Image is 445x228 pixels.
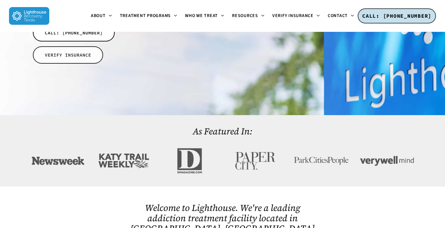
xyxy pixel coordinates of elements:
[91,13,106,19] span: About
[9,7,49,25] img: Lighthouse Recovery Texas
[362,13,431,19] span: CALL: [PHONE_NUMBER]
[232,13,258,19] span: Resources
[45,52,91,58] span: VERIFY INSURANCE
[185,13,218,19] span: Who We Treat
[272,13,314,19] span: Verify Insurance
[33,24,115,41] a: CALL: [PHONE_NUMBER]
[120,13,171,19] span: Treatment Programs
[116,14,181,19] a: Treatment Programs
[324,14,358,19] a: Contact
[328,13,348,19] span: Contact
[193,125,252,137] a: As Featured In:
[358,8,436,24] a: CALL: [PHONE_NUMBER]
[45,30,103,36] span: CALL: [PHONE_NUMBER]
[87,14,116,19] a: About
[181,14,228,19] a: Who We Treat
[33,46,103,64] a: VERIFY INSURANCE
[228,14,268,19] a: Resources
[268,14,324,19] a: Verify Insurance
